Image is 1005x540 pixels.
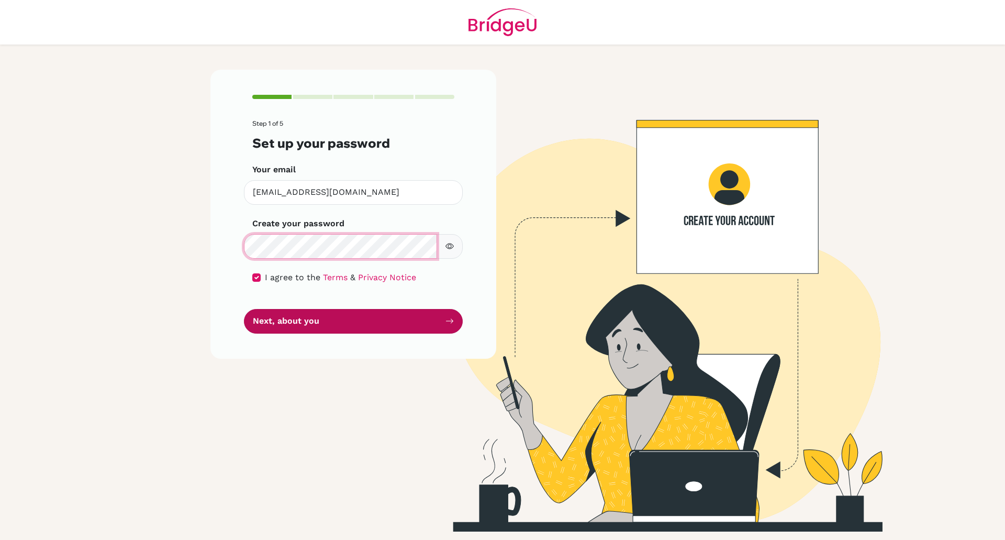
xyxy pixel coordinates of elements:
button: Next, about you [244,309,463,334]
span: Step 1 of 5 [252,119,283,127]
a: Privacy Notice [358,272,416,282]
input: Insert your email* [244,180,463,205]
label: Your email [252,163,296,176]
span: & [350,272,355,282]
a: Terms [323,272,348,282]
span: I agree to the [265,272,320,282]
h3: Set up your password [252,136,454,151]
img: Create your account [353,70,950,532]
label: Create your password [252,217,344,230]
